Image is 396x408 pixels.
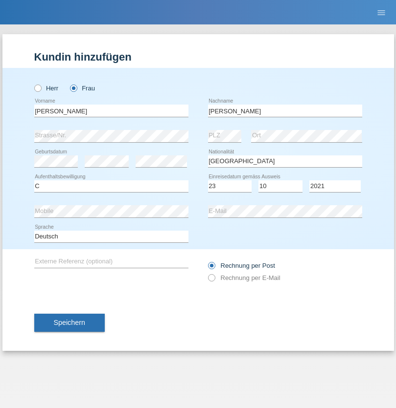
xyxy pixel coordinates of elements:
[70,85,95,92] label: Frau
[208,262,214,274] input: Rechnung per Post
[34,51,362,63] h1: Kundin hinzufügen
[208,274,214,286] input: Rechnung per E-Mail
[208,274,280,281] label: Rechnung per E-Mail
[208,262,275,269] label: Rechnung per Post
[376,8,386,18] i: menu
[34,85,59,92] label: Herr
[54,319,85,326] span: Speichern
[34,85,41,91] input: Herr
[372,9,391,15] a: menu
[70,85,76,91] input: Frau
[34,314,105,332] button: Speichern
